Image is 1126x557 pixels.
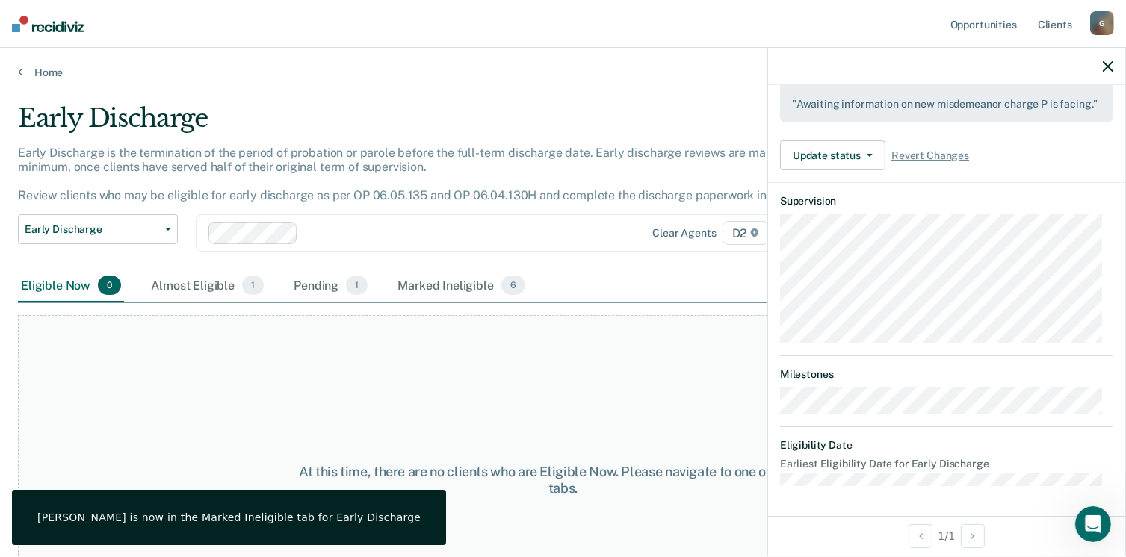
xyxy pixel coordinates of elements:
[780,195,1113,208] dt: Supervision
[792,98,1101,111] pre: " Awaiting information on new misdemeanor charge P is facing. "
[291,464,835,496] div: At this time, there are no clients who are Eligible Now. Please navigate to one of the other tabs.
[909,524,932,548] button: Previous Opportunity
[780,368,1113,381] dt: Milestones
[768,516,1125,556] div: 1 / 1
[780,458,1113,470] dt: Earliest Eligibility Date for Early Discharge
[723,221,770,245] span: D2
[12,16,84,32] img: Recidiviz
[501,276,525,295] span: 6
[346,276,368,295] span: 1
[961,524,985,548] button: Next Opportunity
[242,276,264,295] span: 1
[780,439,1113,452] dt: Eligibility Date
[18,270,124,302] div: Eligible Now
[291,270,371,302] div: Pending
[395,270,528,302] div: Marked Ineligible
[18,103,862,146] div: Early Discharge
[780,140,885,170] button: Update status
[18,146,821,203] p: Early Discharge is the termination of the period of probation or parole before the full-term disc...
[25,223,159,236] span: Early Discharge
[792,73,1101,111] div: Not eligible reasons: Other
[1075,506,1111,542] iframe: Intercom live chat
[148,270,267,302] div: Almost Eligible
[1090,11,1114,35] div: G
[891,149,969,162] span: Revert Changes
[98,276,121,295] span: 0
[652,227,716,240] div: Clear agents
[37,511,421,524] div: [PERSON_NAME] is now in the Marked Ineligible tab for Early Discharge
[18,66,1108,79] a: Home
